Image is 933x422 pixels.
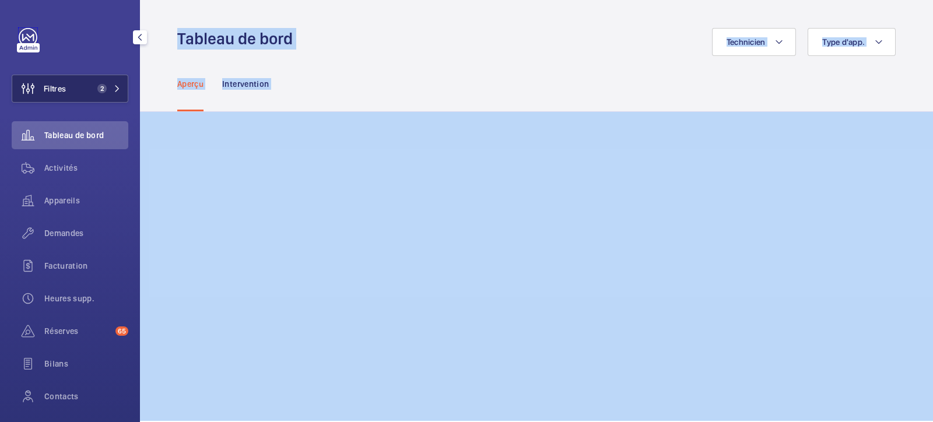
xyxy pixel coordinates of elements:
[177,78,204,90] p: Aperçu
[822,37,865,47] span: Type d'app.
[44,293,128,304] span: Heures supp.
[44,260,128,272] span: Facturation
[808,28,896,56] button: Type d'app.
[44,195,128,206] span: Appareils
[712,28,797,56] button: Technicien
[222,78,269,90] p: Intervention
[115,326,128,336] span: 65
[44,325,111,337] span: Réserves
[44,358,128,370] span: Bilans
[44,227,128,239] span: Demandes
[44,129,128,141] span: Tableau de bord
[727,37,766,47] span: Technicien
[12,75,128,103] button: Filtres2
[44,162,128,174] span: Activités
[44,83,66,94] span: Filtres
[44,391,128,402] span: Contacts
[97,84,107,93] span: 2
[177,28,300,50] h1: Tableau de bord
